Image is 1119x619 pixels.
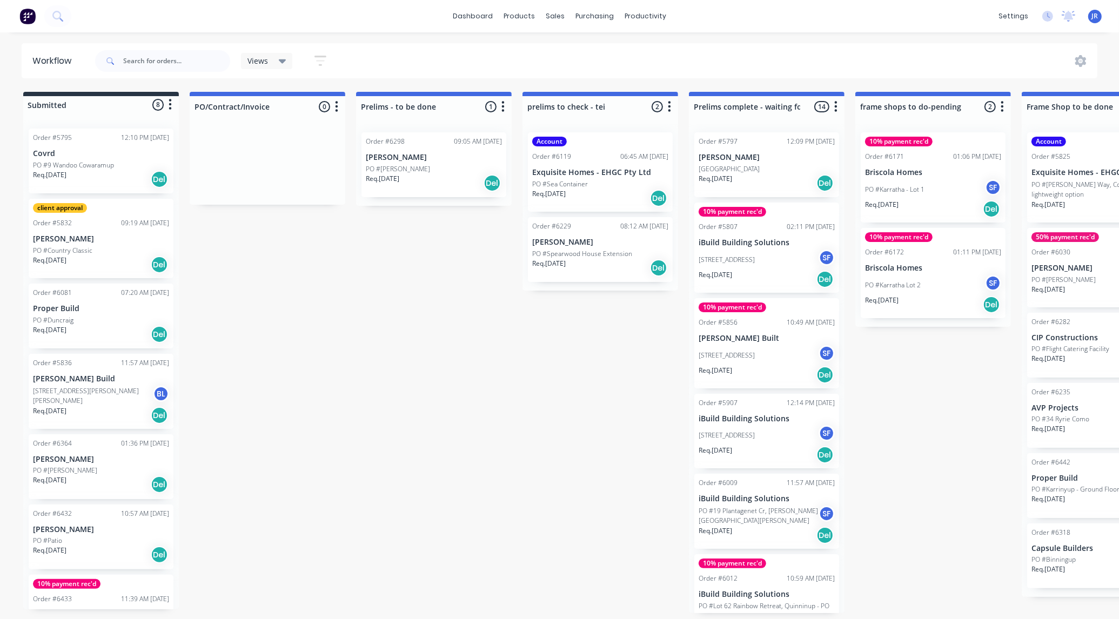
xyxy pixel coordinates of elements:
p: [PERSON_NAME] Built [699,334,835,343]
div: Order #636401:36 PM [DATE][PERSON_NAME]PO #[PERSON_NAME]Req.[DATE]Del [29,434,173,499]
div: sales [540,8,570,24]
p: [PERSON_NAME] [33,455,169,464]
p: Covrd [33,149,169,158]
div: 08:12 AM [DATE] [620,221,668,231]
div: productivity [619,8,672,24]
div: 01:36 PM [DATE] [121,439,169,448]
p: PO #Country Classic [33,246,92,255]
p: PO #9 Wandoo Cowaramup [33,160,114,170]
div: SF [985,179,1001,196]
div: Del [983,200,1000,218]
p: Req. [DATE] [1031,424,1065,434]
p: Req. [DATE] [33,475,66,485]
div: Del [484,174,501,192]
p: [PERSON_NAME] [699,153,835,162]
div: AccountOrder #611906:45 AM [DATE]Exquisite Homes - EHGC Pty LtdPO #Sea ContainerReq.[DATE]Del [528,132,673,212]
div: 10% payment rec'd [699,207,766,217]
div: Order #6081 [33,288,72,298]
div: Order #590712:14 PM [DATE]iBuild Building Solutions[STREET_ADDRESS]SFReq.[DATE]Del [694,394,839,469]
div: Order #6012 [699,574,738,583]
p: iBuild Building Solutions [699,414,835,423]
div: Order #6172 [865,247,904,257]
p: iBuild Building Solutions [699,238,835,247]
div: Order #6442 [1031,457,1070,467]
div: settings [993,8,1034,24]
p: Briscola Homes [865,168,1001,177]
p: Req. [DATE] [1031,285,1065,294]
p: Req. [DATE] [1031,354,1065,364]
div: Order #6432 [33,509,72,519]
div: Order #622908:12 AM [DATE][PERSON_NAME]PO #Spearwood House ExtensionReq.[DATE]Del [528,217,673,282]
div: Order #5797 [699,137,738,146]
div: 10:57 AM [DATE] [121,509,169,519]
p: PO #Binningup [1031,555,1076,564]
p: PO #Sea Container [532,179,588,189]
div: 09:05 AM [DATE] [454,137,502,146]
p: [PERSON_NAME] [33,234,169,244]
div: Del [151,326,168,343]
div: SF [819,250,835,266]
p: PO #[PERSON_NAME] [33,466,97,475]
div: Del [816,174,834,192]
input: Search for orders... [123,50,230,72]
div: SF [819,506,835,522]
div: Order #6171 [865,152,904,162]
p: PO #Patio [33,536,62,546]
div: Order #608107:20 AM [DATE]Proper BuildPO #DuncraigReq.[DATE]Del [29,284,173,348]
p: [STREET_ADDRESS] [699,255,755,265]
p: PO #[PERSON_NAME] [1031,275,1096,285]
div: Order #6318 [1031,528,1070,537]
p: [PERSON_NAME] [366,153,502,162]
p: Req. [DATE] [699,366,732,375]
div: Order #579712:09 PM [DATE][PERSON_NAME][GEOGRAPHIC_DATA]Req.[DATE]Del [694,132,839,197]
p: Req. [DATE] [1031,564,1065,574]
div: Del [650,190,667,207]
div: Order #643210:57 AM [DATE][PERSON_NAME]PO #PatioReq.[DATE]Del [29,504,173,569]
div: Order #6229 [532,221,571,231]
p: Req. [DATE] [865,200,899,210]
div: SF [819,345,835,361]
div: 11:39 AM [DATE] [121,594,169,604]
div: Del [151,407,168,424]
div: Del [816,527,834,544]
div: Order #5907 [699,398,738,408]
div: Order #6030 [1031,247,1070,257]
div: SF [985,275,1001,291]
div: Order #583611:57 AM [DATE][PERSON_NAME] Build[STREET_ADDRESS][PERSON_NAME][PERSON_NAME]BLReq.[DAT... [29,354,173,429]
div: Del [816,446,834,463]
div: SF [819,425,835,441]
div: 10% payment rec'dOrder #617101:06 PM [DATE]Briscola HomesPO #Karratha - Lot 1SFReq.[DATE]Del [861,132,1006,223]
div: Workflow [32,55,77,68]
p: Req. [DATE] [699,446,732,455]
div: 07:20 AM [DATE] [121,288,169,298]
div: client approval [33,203,87,213]
p: Req. [DATE] [366,174,399,184]
div: client approvalOrder #583209:19 AM [DATE][PERSON_NAME]PO #Country ClassicReq.[DATE]Del [29,199,173,278]
div: Order #6298 [366,137,405,146]
div: Order #600911:57 AM [DATE]iBuild Building SolutionsPO #19 Plantagenet Cr, [PERSON_NAME][GEOGRAPHI... [694,474,839,549]
div: Del [816,366,834,383]
p: iBuild Building Solutions [699,590,835,599]
div: Del [151,546,168,563]
div: Del [151,476,168,493]
p: PO #Karratha - Lot 1 [865,185,924,194]
div: products [498,8,540,24]
div: 02:11 PM [DATE] [787,222,835,232]
p: Req. [DATE] [33,546,66,555]
p: PO #Spearwood House Extension [532,249,632,259]
p: Proper Build [33,304,169,313]
div: Order #6235 [1031,387,1070,397]
div: 11:57 AM [DATE] [787,478,835,488]
div: Order #629809:05 AM [DATE][PERSON_NAME]PO #[PERSON_NAME]Req.[DATE]Del [361,132,506,197]
div: 10% payment rec'd [865,137,933,146]
p: Req. [DATE] [699,174,732,184]
div: Account [1031,137,1066,146]
div: Order #6119 [532,152,571,162]
p: iBuild Building Solutions [699,494,835,503]
div: Del [151,256,168,273]
div: BL [153,386,169,402]
div: Order #6009 [699,478,738,488]
p: PO #[PERSON_NAME] [366,164,430,174]
div: 12:10 PM [DATE] [121,133,169,143]
div: 09:19 AM [DATE] [121,218,169,228]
